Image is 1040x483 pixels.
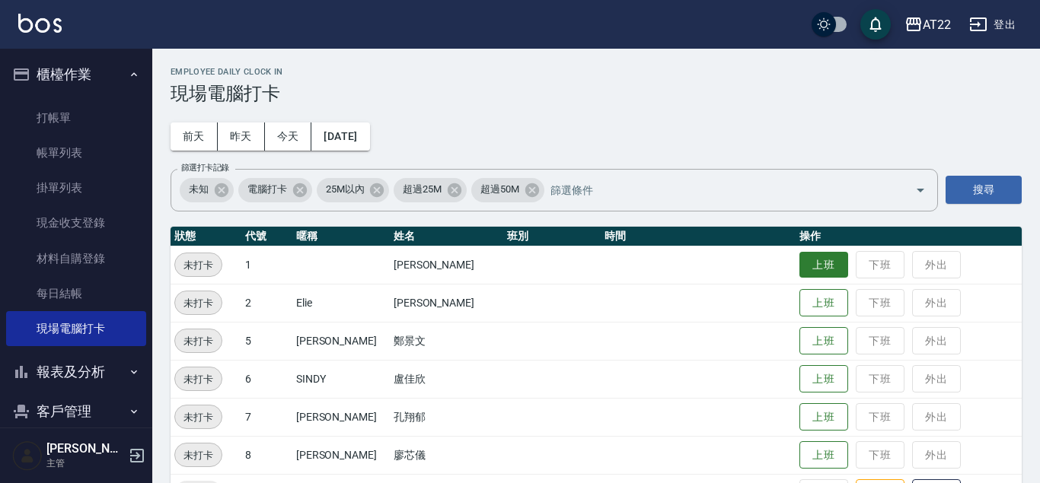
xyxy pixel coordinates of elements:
[898,9,957,40] button: AT22
[923,15,951,34] div: AT22
[171,227,241,246] th: 狀態
[241,360,292,398] td: 6
[796,227,1022,246] th: 操作
[292,360,390,398] td: SINDY
[799,327,848,355] button: 上班
[799,289,848,317] button: 上班
[238,182,296,197] span: 電腦打卡
[292,436,390,474] td: [PERSON_NAME]
[6,311,146,346] a: 現場電腦打卡
[265,122,312,151] button: 今天
[6,392,146,431] button: 客戶管理
[799,441,848,469] button: 上班
[963,11,1022,39] button: 登出
[241,398,292,436] td: 7
[394,182,451,197] span: 超過25M
[46,441,124,456] h5: [PERSON_NAME]
[181,162,229,173] label: 篩選打卡記錄
[175,371,222,387] span: 未打卡
[175,409,222,425] span: 未打卡
[12,440,43,471] img: Person
[471,178,544,202] div: 超過50M
[6,100,146,135] a: 打帳單
[6,241,146,276] a: 材料自購登錄
[292,284,390,322] td: Elie
[241,284,292,322] td: 2
[241,322,292,360] td: 5
[390,398,503,436] td: 孔翔郁
[241,246,292,284] td: 1
[547,176,888,203] input: 篩選條件
[6,205,146,240] a: 現金收支登錄
[175,333,222,349] span: 未打卡
[46,456,124,470] p: 主管
[317,178,390,202] div: 25M以內
[311,122,369,151] button: [DATE]
[218,122,265,151] button: 昨天
[171,122,218,151] button: 前天
[241,227,292,246] th: 代號
[238,178,312,202] div: 電腦打卡
[799,365,848,393] button: 上班
[799,252,848,278] button: 上班
[390,284,503,322] td: [PERSON_NAME]
[503,227,601,246] th: 班別
[292,227,390,246] th: 暱稱
[175,447,222,463] span: 未打卡
[6,135,146,170] a: 帳單列表
[390,436,503,474] td: 廖芯儀
[6,170,146,205] a: 掛單列表
[908,178,933,202] button: Open
[394,178,467,202] div: 超過25M
[241,436,292,474] td: 8
[601,227,796,246] th: 時間
[390,246,503,284] td: [PERSON_NAME]
[180,182,218,197] span: 未知
[946,176,1022,204] button: 搜尋
[175,295,222,311] span: 未打卡
[292,322,390,360] td: [PERSON_NAME]
[471,182,528,197] span: 超過50M
[180,178,234,202] div: 未知
[317,182,374,197] span: 25M以內
[390,360,503,398] td: 盧佳欣
[171,83,1022,104] h3: 現場電腦打卡
[171,67,1022,77] h2: Employee Daily Clock In
[390,322,503,360] td: 鄭景文
[292,398,390,436] td: [PERSON_NAME]
[18,14,62,33] img: Logo
[390,227,503,246] th: 姓名
[6,55,146,94] button: 櫃檯作業
[6,276,146,311] a: 每日結帳
[860,9,891,40] button: save
[6,352,146,392] button: 報表及分析
[799,403,848,431] button: 上班
[175,257,222,273] span: 未打卡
